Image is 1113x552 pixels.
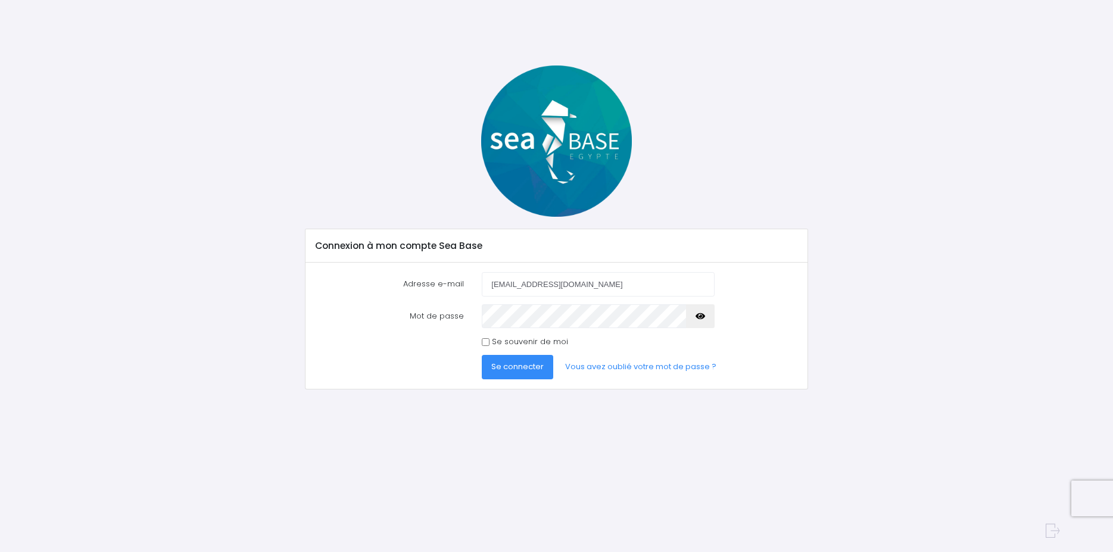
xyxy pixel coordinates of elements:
label: Adresse e-mail [306,272,473,296]
button: Se connecter [482,355,553,379]
label: Se souvenir de moi [492,336,568,348]
div: Connexion à mon compte Sea Base [305,229,808,263]
span: Se connecter [491,361,544,372]
label: Mot de passe [306,304,473,328]
a: Vous avez oublié votre mot de passe ? [556,355,726,379]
